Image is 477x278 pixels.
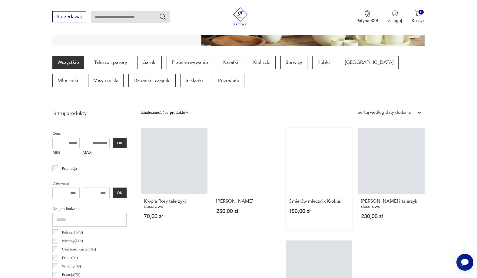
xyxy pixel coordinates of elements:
[89,56,132,69] a: Talerze i patery
[286,128,352,231] a: Ćmielów mlecznik KrokusĆmielów mlecznik Krokus150,00 zł
[216,209,277,214] p: 250,00 zł
[144,199,205,209] h3: Krople Rosy talerzyki deserowe
[159,13,166,20] button: Szukaj
[141,109,188,116] div: Znaleziono 5457 produktów
[231,7,249,25] img: Patyna - sklep z meblami i dekoracjami vintage
[358,109,411,116] div: Sortuj według daty dodania
[213,74,244,87] a: Pozostałe
[52,180,127,187] p: Datowanie
[388,18,402,24] p: Zaloguj
[62,246,96,253] p: Czechosłowacja ( 185 )
[52,56,84,69] a: Wszystkie
[62,254,78,261] p: Dania ( 94 )
[358,128,425,231] a: Cora patera i talerzyki deserowe[PERSON_NAME] i talerzyki deserowe230,00 zł
[356,10,378,24] a: Ikona medaluPatyna B2B
[415,10,421,16] img: Ikona koszyka
[248,56,276,69] a: Kieliszki
[340,56,399,69] a: [GEOGRAPHIC_DATA]
[52,148,80,158] label: MIN
[52,74,83,87] a: Mleczniki
[214,128,280,231] a: Patera Rosenthal[PERSON_NAME]250,00 zł
[356,18,378,24] p: Patyna B2B
[141,128,207,231] a: Krople Rosy talerzyki deseroweKrople Rosy talerzyki deserowe70,00 zł
[62,229,83,236] p: Polska ( 1570 )
[361,199,422,209] h3: [PERSON_NAME] i talerzyki deserowe
[144,214,205,219] p: 70,00 zł
[312,56,335,69] a: Kubki
[167,56,213,69] a: Przechowywanie
[412,18,425,24] p: Koszyk
[128,74,176,87] a: Dzbanki i czajniki
[52,15,86,19] a: Sprzedawaj
[356,10,378,24] button: Patyna B2B
[52,130,127,137] p: Cena
[137,56,162,69] a: Garnki
[388,10,402,24] button: Zaloguj
[289,199,349,204] h3: Ćmielów mlecznik Krokus
[364,10,370,17] img: Ikona medalu
[52,11,86,22] button: Sprzedawaj
[52,110,127,117] p: Filtruj produkty
[392,10,398,16] img: Ikonka użytkownika
[289,209,349,214] p: 150,00 zł
[280,56,307,69] a: Serwisy
[218,56,243,69] a: Karafki
[216,199,277,204] h3: [PERSON_NAME]
[113,138,127,148] button: OK
[62,271,81,278] p: Francja ( 72 )
[456,254,473,271] iframe: Smartsupp widget button
[62,165,77,172] p: Promocja
[419,10,424,15] div: 0
[361,214,422,219] p: 230,00 zł
[62,237,83,244] p: Niemcy ( 714 )
[83,148,110,158] label: MAX
[52,205,127,212] p: Kraj pochodzenia
[88,74,124,87] a: Misy i miski
[62,263,81,270] p: Włochy ( 89 )
[113,188,127,198] button: OK
[412,10,425,24] button: 0Koszyk
[181,74,208,87] a: Szklanki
